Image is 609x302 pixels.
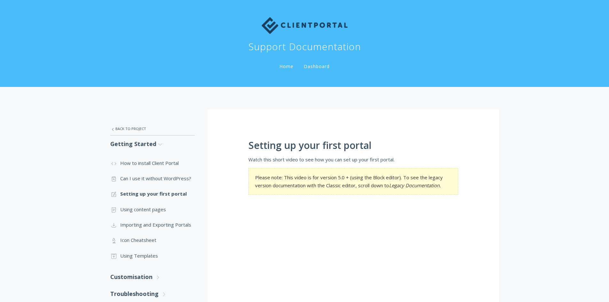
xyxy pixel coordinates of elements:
a: How to install Client Portal [110,155,195,171]
a: Back to Project [110,122,195,136]
h1: Support Documentation [248,40,361,53]
a: Icon Cheatsheet [110,232,195,248]
a: Dashboard [302,63,331,69]
a: Importing and Exporting Portals [110,217,195,232]
a: Getting Started [110,136,195,152]
a: Using Templates [110,248,195,263]
h1: Setting up your first portal [248,140,458,151]
a: Customisation [110,268,195,285]
a: Can I use it without WordPress? [110,171,195,186]
em: Legacy Documentation. [389,182,441,189]
a: Home [278,63,295,69]
p: Watch this short video to see how you can set up your first portal. [248,156,458,163]
section: Please note: This video is for version 5.0 + (using the Block editor). To see the legacy version ... [248,168,458,195]
a: Setting up your first portal [110,186,195,201]
a: Using content pages [110,202,195,217]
